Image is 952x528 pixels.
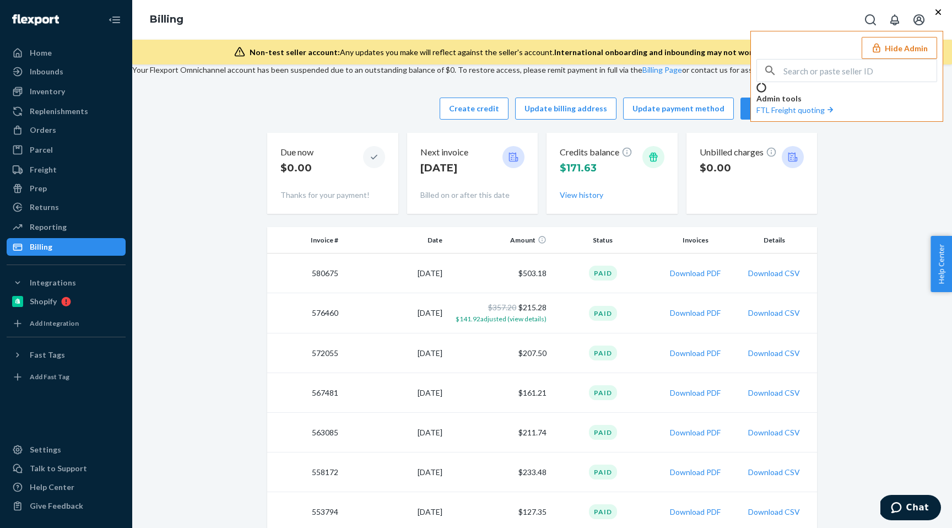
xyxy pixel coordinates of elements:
td: $215.28 [447,293,551,333]
button: View pricing [740,98,817,120]
a: Replenishments [7,103,126,120]
button: Give Feedback [7,497,126,515]
span: $171.63 [560,162,597,174]
a: Inbounds [7,63,126,80]
ol: breadcrumbs [141,4,192,36]
td: 567481 [267,373,343,413]
td: $503.18 [447,254,551,293]
button: Download CSV [748,348,800,359]
div: Parcel [30,144,53,155]
div: Settings [30,444,61,455]
p: Credits balance [560,146,632,159]
td: $207.50 [447,333,551,373]
a: Billing Page [642,65,682,74]
button: Create credit [440,98,509,120]
a: Billing [7,238,126,256]
td: 576460 [267,293,343,333]
td: [DATE] [343,413,447,452]
a: Prep [7,180,126,197]
button: Download CSV [748,387,800,398]
button: Download PDF [670,427,721,438]
button: Open notifications [884,9,906,31]
a: Returns [7,198,126,216]
div: Integrations [30,277,76,288]
div: Paid [589,346,617,360]
a: Reporting [7,218,126,236]
a: Billing [150,13,183,25]
button: Download PDF [670,467,721,478]
a: Inventory [7,83,126,100]
p: Thanks for your payment! [280,190,385,201]
div: Billing [30,241,52,252]
div: Shopify [30,296,57,307]
div: Talk to Support [30,463,87,474]
div: Paid [589,385,617,400]
div: Freight [30,164,57,175]
a: Parcel [7,141,126,159]
img: Flexport logo [12,14,59,25]
div: Paid [589,465,617,479]
button: Update billing address [515,98,616,120]
div: Returns [30,202,59,213]
div: Paid [589,425,617,440]
p: [DATE] [420,161,468,175]
span: $141.92 adjusted (view details) [456,315,547,323]
p: $0.00 [280,161,313,175]
th: Date [343,227,447,254]
td: [DATE] [343,254,447,293]
div: Home [30,47,52,58]
iframe: Opens a widget where you can chat to one of our agents [880,495,941,522]
button: Download PDF [670,507,721,518]
td: [DATE] [343,333,447,373]
input: Search or paste seller ID [783,60,937,82]
td: 563085 [267,413,343,452]
th: Amount [447,227,551,254]
a: Home [7,44,126,62]
button: Download CSV [748,507,800,518]
div: Inventory [30,86,65,97]
button: Update payment method [623,98,734,120]
th: Invoices [655,227,736,254]
div: Reporting [30,222,67,233]
div: Replenishments [30,106,88,117]
a: Freight [7,161,126,179]
a: Shopify [7,293,126,310]
div: Paid [589,306,617,321]
td: 558172 [267,452,343,492]
a: Add Fast Tag [7,368,126,386]
div: Inbounds [30,66,63,77]
button: Download PDF [670,308,721,319]
td: $211.74 [447,413,551,452]
a: Add Integration [7,315,126,332]
th: Status [551,227,655,254]
button: Help Center [931,236,952,292]
div: Add Integration [30,319,79,328]
div: Help Center [30,482,74,493]
a: Help Center [7,478,126,496]
button: Hide Admin [862,37,937,59]
button: Download PDF [670,268,721,279]
td: 572055 [267,333,343,373]
button: Download PDF [670,348,721,359]
span: Non-test seller account: [250,47,340,57]
p: Next invoice [420,146,468,159]
p: Admin tools [756,93,937,104]
p: Unbilled charges [700,146,777,159]
div: Add Fast Tag [30,372,69,381]
button: Download CSV [748,268,800,279]
a: Settings [7,441,126,459]
button: $141.92adjusted (view details) [456,313,547,324]
button: Integrations [7,274,126,292]
div: Orders [30,125,56,136]
button: Close Navigation [104,9,126,31]
button: Fast Tags [7,346,126,364]
span: $357.20 [488,303,516,312]
td: [DATE] [343,293,447,333]
td: $161.21 [447,373,551,413]
button: Open Search Box [859,9,881,31]
a: Orders [7,121,126,139]
td: 580675 [267,254,343,293]
th: Invoice # [267,227,343,254]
